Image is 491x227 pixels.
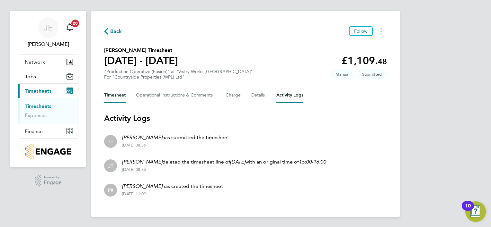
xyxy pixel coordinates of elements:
span: 48 [378,57,387,66]
span: Finance [25,128,43,134]
span: Engage [44,180,62,185]
div: Joanne Taylor [104,135,117,148]
p: deleted the timesheet line of with an original time of [122,158,326,166]
h3: Activity Logs [104,113,387,123]
span: This timesheet is Submitted. [357,69,387,80]
span: Timesheets [25,88,51,94]
div: For "Countryside Properties (WPL) Ltd" [104,74,253,80]
button: Back [104,27,122,35]
span: Network [25,59,45,65]
button: Timesheets [18,84,78,98]
a: Timesheets [25,103,51,109]
button: Network [18,55,78,69]
h1: [DATE] - [DATE] [104,54,178,67]
div: [DATE] 08:36 [122,143,229,148]
button: Activity Logs [276,88,303,103]
span: James Evans [18,40,78,48]
div: [DATE] 11:09 [122,191,223,197]
a: Expenses [25,112,47,118]
h2: [PERSON_NAME] Timesheet [104,46,178,54]
span: JE [44,23,53,32]
div: Joanne Taylor [104,159,117,172]
span: Powered by [44,175,62,180]
span: P# [108,187,113,194]
em: [PERSON_NAME] [122,134,162,140]
nav: Main navigation [10,11,86,167]
img: countryside-properties-logo-retina.png [25,144,71,159]
em: [PERSON_NAME] [122,183,162,189]
button: Open Resource Center, 10 new notifications [465,201,486,222]
div: Person #454048 [104,184,117,197]
span: Back [110,28,122,35]
div: Timesheets [18,98,78,124]
button: Follow [349,26,373,36]
span: JT [108,138,113,145]
button: Operational Instructions & Comments [136,88,215,103]
button: Charge [226,88,241,103]
div: "Production Operative (Fusion)" at "Vistry Works [GEOGRAPHIC_DATA]" [104,69,253,80]
em: [PERSON_NAME] [122,159,162,165]
button: Finance [18,124,78,138]
button: Timesheet [104,88,126,103]
a: Powered byEngage [35,175,62,187]
span: 20 [71,20,79,27]
button: Details [251,88,266,103]
div: 10 [465,206,471,214]
p: has created the timesheet [122,182,223,190]
span: This timesheet was manually created. [330,69,354,80]
button: Timesheets Menu [375,26,387,36]
a: Go to home page [18,144,78,159]
div: [DATE] 08:36 [122,167,326,172]
a: JE[PERSON_NAME] [18,17,78,48]
span: Jobs [25,73,36,80]
a: 20 [63,17,76,38]
span: JT [108,162,113,169]
em: 15:00-16:00 [299,159,326,165]
span: Follow [354,28,368,34]
app-decimal: £1,109. [342,55,387,67]
p: has submitted the timesheet [122,134,229,141]
em: [DATE] [230,159,245,165]
button: Jobs [18,69,78,83]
